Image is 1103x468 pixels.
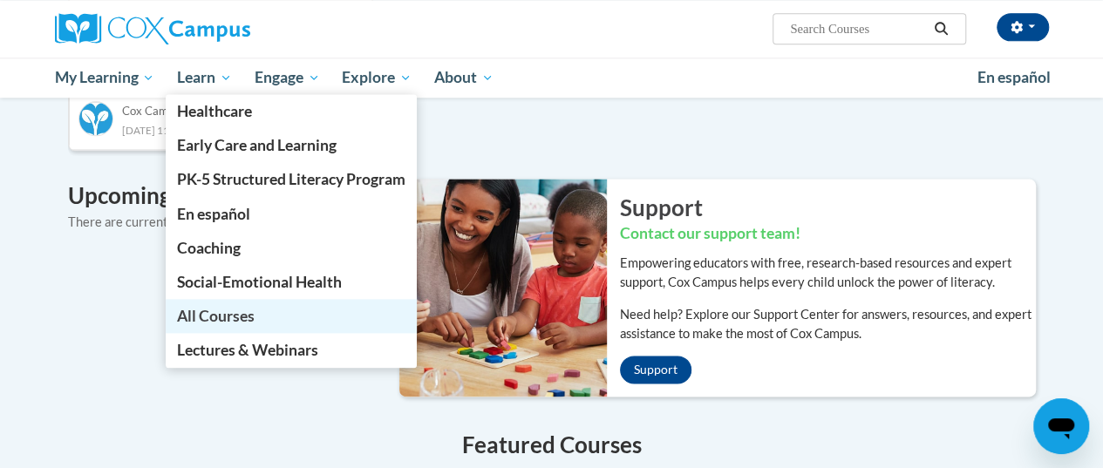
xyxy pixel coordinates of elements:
button: Search [928,18,954,39]
span: Explore [342,67,412,88]
a: En español [166,197,417,231]
span: Coaching [177,239,241,257]
h4: Upcoming Events [68,179,373,213]
a: Engage [243,58,331,98]
a: Coaching [166,231,417,265]
img: Cox Campus [55,13,250,44]
p: Empowering educators with free, research-based resources and expert support, Cox Campus helps eve... [620,254,1036,292]
a: En español [966,59,1062,96]
button: Account Settings [997,13,1049,41]
span: Learn [177,67,232,88]
input: Search Courses [788,18,928,39]
h3: Contact our support team! [620,223,1036,245]
span: Engage [255,67,320,88]
span: Social-Emotional Health [177,273,342,291]
a: Support [620,356,691,383]
span: All Courses [177,307,255,325]
iframe: Button to launch messaging window [1033,398,1089,454]
a: PK-5 Structured Literacy Program [166,162,417,196]
a: Healthcare [166,94,417,128]
div: Cox Campus Team [78,89,363,120]
span: Healthcare [177,102,252,120]
img: Cox Campus Team [78,101,113,136]
a: Early Care and Learning [166,128,417,162]
a: About [423,58,505,98]
a: Lectures & Webinars [166,333,417,367]
span: En español [977,68,1051,86]
span: Lectures & Webinars [177,341,318,359]
span: En español [177,205,250,223]
div: Main menu [42,58,1062,98]
p: Need help? Explore our Support Center for answers, resources, and expert assistance to make the m... [620,305,1036,343]
h2: Support [620,192,1036,223]
div: [DATE] 11:37 AM [78,120,363,139]
a: My Learning [44,58,167,98]
a: All Courses [166,299,417,333]
span: My Learning [54,67,154,88]
span: There are currently no events. [68,214,237,229]
h4: Featured Courses [68,428,1036,462]
span: PK-5 Structured Literacy Program [177,170,405,188]
a: Explore [330,58,423,98]
span: About [434,67,494,88]
span: Early Care and Learning [177,136,337,154]
a: Cox Campus [55,13,369,44]
a: Learn [166,58,243,98]
img: ... [386,179,607,397]
a: Social-Emotional Health [166,265,417,299]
